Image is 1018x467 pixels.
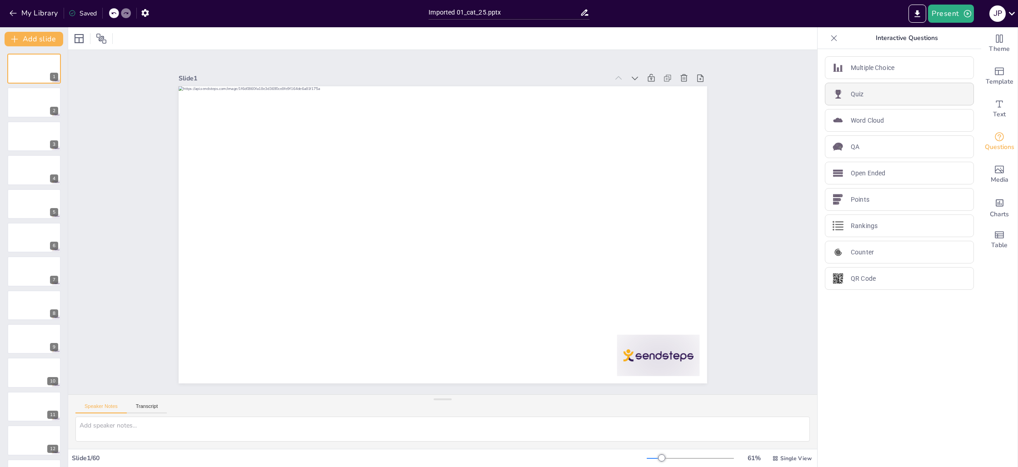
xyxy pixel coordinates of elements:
div: 1 [7,54,61,84]
div: 11 [47,411,58,419]
span: Questions [985,142,1014,152]
div: Get real-time input from your audience [981,125,1018,158]
p: Rankings [851,221,878,231]
div: 6 [7,223,61,253]
span: Text [993,109,1006,119]
div: Slide 1 / 60 [72,454,647,462]
div: Add ready made slides [981,60,1018,93]
div: Add text boxes [981,93,1018,125]
div: J P [989,5,1006,22]
div: Saved [69,9,97,18]
img: Points icon [833,194,843,205]
div: Add charts and graphs [981,191,1018,224]
p: Interactive Questions [841,27,972,49]
div: 3 [50,140,58,149]
span: Single View [780,455,812,462]
div: 7 [50,276,58,284]
div: 10 [47,377,58,385]
span: Media [991,175,1008,185]
p: QR Code [851,274,876,283]
img: Multiple Choice icon [833,62,843,73]
img: Open Ended icon [833,168,843,179]
div: 7 [7,256,61,286]
div: 61 % [743,454,765,462]
span: Table [991,240,1008,250]
input: Insert title [429,6,579,19]
div: 12 [47,445,58,453]
div: 9 [50,343,58,351]
div: 5 [7,189,61,219]
span: Theme [989,44,1010,54]
div: 12 [7,425,61,455]
div: 6 [50,242,58,250]
img: QA icon [833,141,843,152]
div: 2 [50,107,58,115]
img: QR Code icon [833,273,843,284]
div: 1 [50,73,58,81]
div: 5 [50,208,58,216]
div: 11 [7,392,61,422]
div: Change the overall theme [981,27,1018,60]
div: 8 [50,309,58,318]
button: Transcript [127,403,167,413]
img: Word Cloud icon [833,115,843,126]
div: Add images, graphics, shapes or video [981,158,1018,191]
p: Quiz [851,89,864,99]
button: Export to PowerPoint [908,5,926,23]
img: Counter icon [833,247,843,258]
div: 10 [7,358,61,388]
p: QA [851,142,859,152]
div: 8 [7,290,61,320]
button: Add slide [5,32,63,46]
p: Multiple Choice [851,63,894,73]
span: Position [96,33,107,44]
div: 2 [7,87,61,117]
img: Quiz icon [833,89,843,99]
button: Speaker Notes [75,403,127,413]
div: 4 [7,155,61,185]
div: Add a table [981,224,1018,256]
div: Layout [72,31,86,46]
p: Word Cloud [851,116,884,125]
button: Present [928,5,973,23]
div: 3 [7,121,61,151]
p: Open Ended [851,169,885,178]
span: Charts [990,209,1009,219]
button: My Library [7,6,62,20]
p: Points [851,195,869,204]
span: Template [986,77,1013,87]
p: Counter [851,248,874,257]
button: J P [989,5,1006,23]
img: Rankings icon [833,220,843,231]
div: 4 [50,174,58,183]
div: 9 [7,324,61,354]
